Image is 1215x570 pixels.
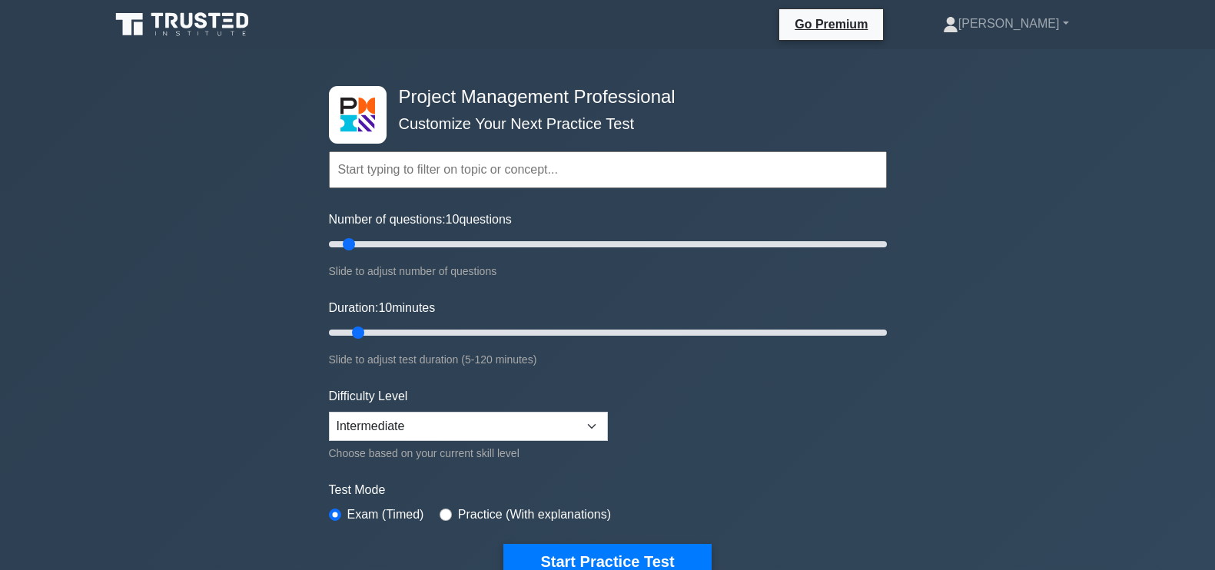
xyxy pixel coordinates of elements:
[329,151,887,188] input: Start typing to filter on topic or concept...
[347,505,424,524] label: Exam (Timed)
[329,481,887,499] label: Test Mode
[329,262,887,280] div: Slide to adjust number of questions
[393,86,812,108] h4: Project Management Professional
[785,15,877,34] a: Go Premium
[329,299,436,317] label: Duration: minutes
[329,444,608,462] div: Choose based on your current skill level
[906,8,1106,39] a: [PERSON_NAME]
[329,210,512,229] label: Number of questions: questions
[329,350,887,369] div: Slide to adjust test duration (5-120 minutes)
[378,301,392,314] span: 10
[329,387,408,406] label: Difficulty Level
[458,505,611,524] label: Practice (With explanations)
[446,213,460,226] span: 10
